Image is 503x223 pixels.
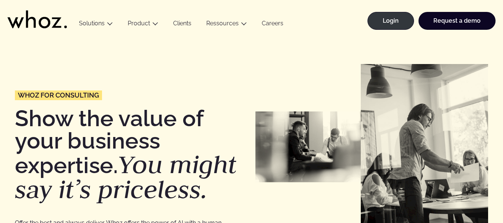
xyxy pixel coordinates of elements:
[254,20,291,30] a: Careers
[15,148,237,206] em: You might say it’s priceless.
[206,20,239,27] a: Ressources
[199,20,254,30] button: Ressources
[128,20,150,27] a: Product
[367,12,414,30] a: Login
[120,20,166,30] button: Product
[15,107,248,202] h1: Show the value of your business expertise.
[418,12,496,30] a: Request a demo
[166,20,199,30] a: Clients
[18,92,99,99] span: Whoz for Consulting
[71,20,120,30] button: Solutions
